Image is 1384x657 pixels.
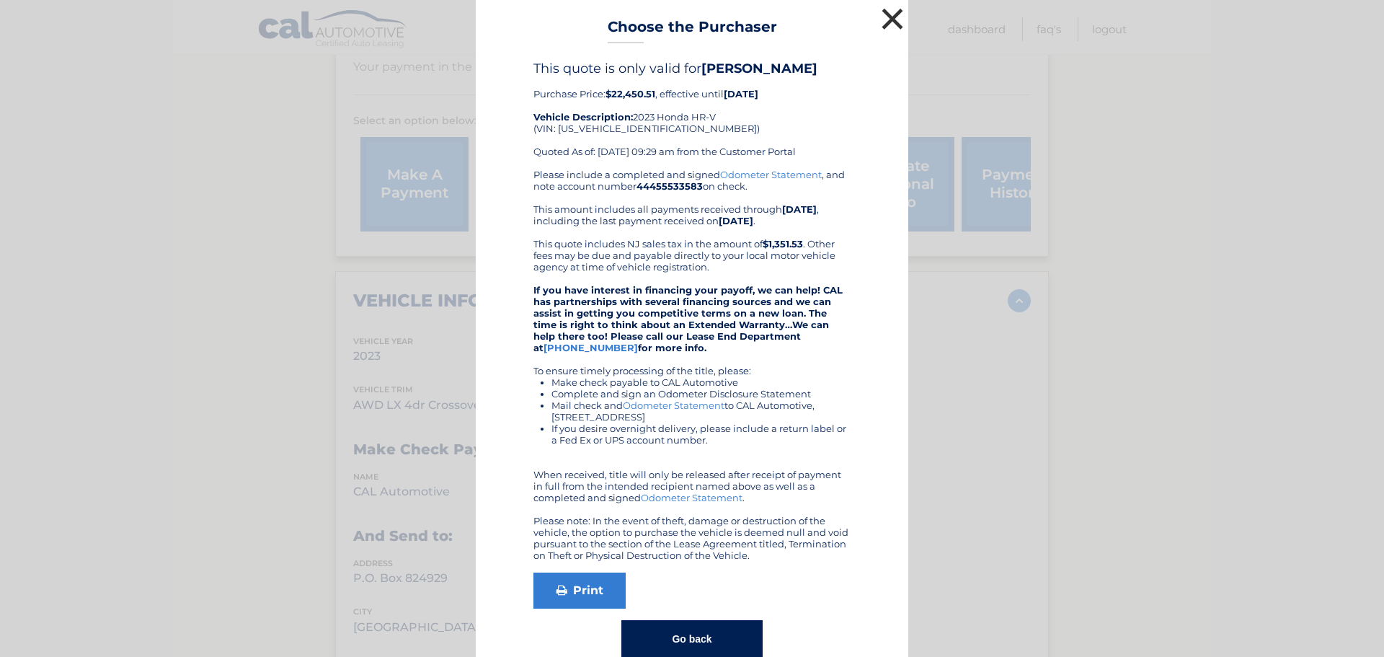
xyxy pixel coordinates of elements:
[608,18,777,43] h3: Choose the Purchaser
[533,284,843,353] strong: If you have interest in financing your payoff, we can help! CAL has partnerships with several fin...
[551,388,851,400] li: Complete and sign an Odometer Disclosure Statement
[533,169,851,561] div: Please include a completed and signed , and note account number on check. This amount includes al...
[641,492,742,503] a: Odometer Statement
[701,61,817,76] b: [PERSON_NAME]
[636,180,703,192] b: 44455533583
[551,423,851,446] li: If you desire overnight delivery, please include a return label or a Fed Ex or UPS account number.
[724,88,758,100] b: [DATE]
[719,215,753,226] b: [DATE]
[623,400,724,411] a: Odometer Statement
[533,111,633,123] strong: Vehicle Description:
[551,400,851,423] li: Mail check and to CAL Automotive, [STREET_ADDRESS]
[763,238,803,250] b: $1,351.53
[605,88,655,100] b: $22,450.51
[533,573,626,609] a: Print
[544,342,638,353] a: [PHONE_NUMBER]
[533,61,851,169] div: Purchase Price: , effective until 2023 Honda HR-V (VIN: [US_VEHICLE_IDENTIFICATION_NUMBER]) Quote...
[720,169,822,180] a: Odometer Statement
[878,4,907,33] button: ×
[551,376,851,388] li: Make check payable to CAL Automotive
[782,203,817,215] b: [DATE]
[533,61,851,76] h4: This quote is only valid for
